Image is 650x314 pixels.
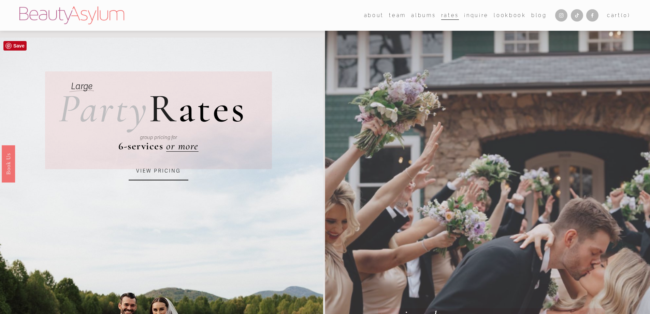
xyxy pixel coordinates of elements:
[149,84,178,133] span: R
[71,81,92,92] em: Large
[494,10,526,20] a: Lookbook
[555,9,567,22] a: Instagram
[2,145,15,182] a: Book Us
[129,162,188,180] a: VIEW PRICING
[140,134,177,140] em: group pricing for
[364,10,384,20] a: folder dropdown
[3,41,27,51] a: Pin it!
[571,9,583,22] a: TikTok
[464,10,489,20] a: Inquire
[441,10,459,20] a: Rates
[411,10,436,20] a: albums
[586,9,598,22] a: Facebook
[621,12,631,18] span: ( )
[623,12,628,18] span: 0
[364,11,384,20] span: about
[389,11,406,20] span: team
[59,88,247,129] h2: ates
[19,6,124,24] img: Beauty Asylum | Bridal Hair &amp; Makeup Charlotte &amp; Atlanta
[607,11,631,20] a: 0 items in cart
[389,10,406,20] a: folder dropdown
[59,84,149,133] em: Party
[531,10,547,20] a: Blog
